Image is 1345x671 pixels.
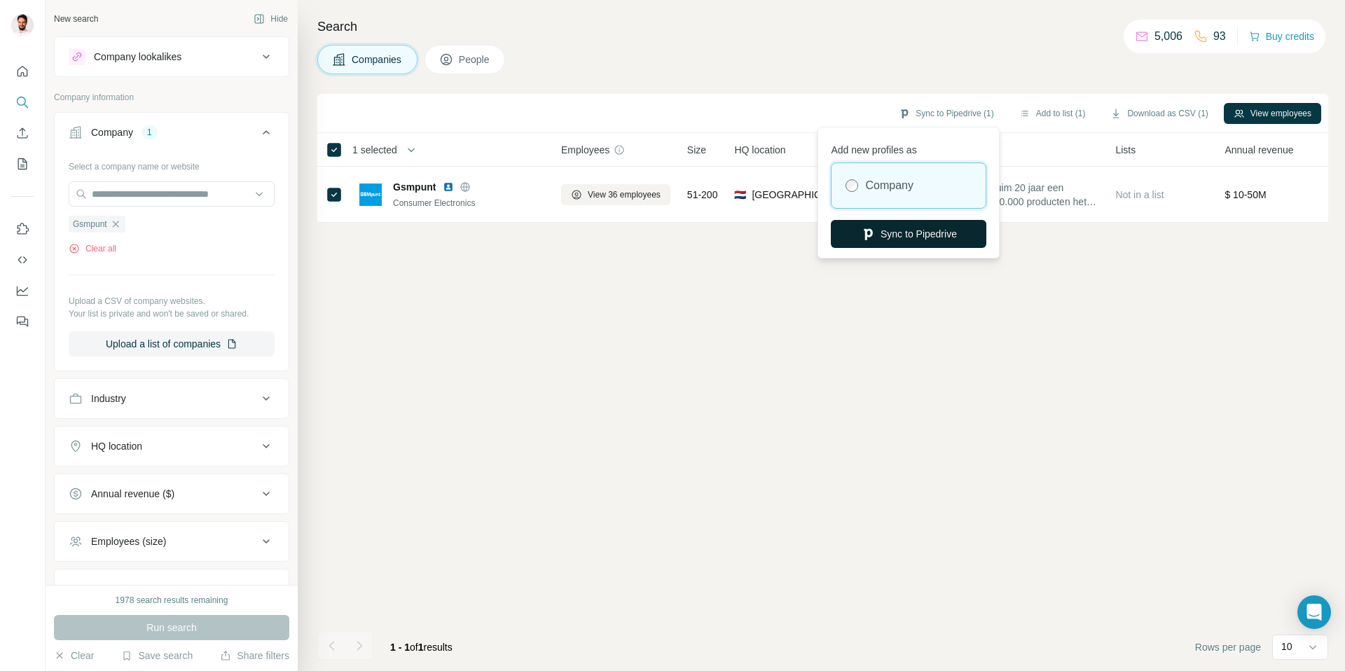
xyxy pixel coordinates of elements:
button: Feedback [11,309,34,334]
button: Share filters [220,649,289,663]
button: Buy credits [1249,27,1314,46]
p: 10 [1281,639,1292,653]
div: Employees (size) [91,534,166,548]
p: Company information [54,91,289,104]
div: Select a company name or website [69,155,275,173]
span: Gsmpunt [393,180,436,194]
div: Technologies [91,582,149,596]
h4: Search [317,17,1328,36]
button: Employees (size) [55,525,289,558]
div: Company [91,125,133,139]
button: Download as CSV (1) [1101,103,1218,124]
span: 🇳🇱 [734,188,746,202]
button: Use Surfe API [11,247,34,272]
button: Clear all [69,242,116,255]
button: View employees [1224,103,1321,124]
p: Upload a CSV of company websites. [69,295,275,307]
div: Company lookalikes [94,50,181,64]
div: Consumer Electronics [393,197,544,209]
button: Technologies [55,572,289,606]
button: Sync to Pipedrive (1) [889,103,1003,124]
button: Hide [244,8,298,29]
button: Add to list (1) [1009,103,1096,124]
span: 1 - 1 [390,642,410,653]
span: of [410,642,418,653]
button: Company1 [55,116,289,155]
span: Rows per page [1195,640,1261,654]
p: Add new profiles as [831,137,986,157]
span: Gsmpunt [73,218,107,230]
label: Company [865,177,913,194]
span: results [390,642,453,653]
button: Dashboard [11,278,34,303]
div: New search [54,13,98,25]
img: Logo of Gsmpunt [359,184,382,206]
span: Size [687,143,706,157]
p: 93 [1213,28,1226,45]
div: HQ location [91,439,142,453]
div: 1 [142,126,158,139]
span: 1 selected [352,143,397,157]
span: Annual revenue [1225,143,1293,157]
button: Sync to Pipedrive [831,220,986,248]
button: Clear [54,649,94,663]
button: My lists [11,151,34,177]
span: $ 10-50M [1225,189,1266,200]
button: HQ location [55,429,289,463]
span: View 36 employees [588,188,661,201]
span: Companies [352,53,403,67]
span: HQ location [734,143,785,157]
div: Industry [91,392,126,406]
button: Company lookalikes [55,40,289,74]
button: Upload a list of companies [69,331,275,357]
button: Industry [55,382,289,415]
div: 1978 search results remaining [116,594,228,607]
span: Not in a list [1115,189,1164,200]
div: Annual revenue ($) [91,487,174,501]
button: Search [11,90,34,115]
span: 1 [418,642,424,653]
div: Open Intercom Messenger [1297,595,1331,629]
span: [GEOGRAPHIC_DATA], [GEOGRAPHIC_DATA] [752,188,848,202]
p: 5,006 [1154,28,1182,45]
button: Use Surfe on LinkedIn [11,216,34,242]
img: Avatar [11,14,34,36]
button: Annual revenue ($) [55,477,289,511]
span: Lists [1115,143,1136,157]
span: Employees [561,143,609,157]
span: People [459,53,491,67]
img: LinkedIn logo [443,181,454,193]
button: Quick start [11,59,34,84]
button: Enrich CSV [11,120,34,146]
span: 51-200 [687,188,718,202]
button: View 36 employees [561,184,670,205]
p: Your list is private and won't be saved or shared. [69,307,275,320]
button: Save search [121,649,193,663]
